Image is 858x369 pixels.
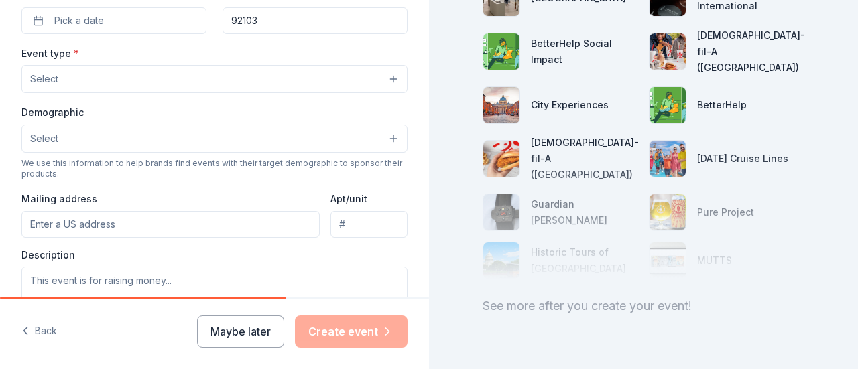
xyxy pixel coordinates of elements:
[330,211,408,238] input: #
[21,158,408,179] div: We use this information to help brands find events with their target demographic to sponsor their...
[697,27,805,76] div: [DEMOGRAPHIC_DATA]-fil-A ([GEOGRAPHIC_DATA])
[21,317,57,346] button: Back
[21,211,320,238] input: Enter a US address
[21,125,408,153] button: Select
[483,141,519,177] img: photo for Chick-fil-A (San Diego Sports Arena)
[21,7,206,34] button: Pick a date
[21,192,97,206] label: Mailing address
[223,7,408,34] input: 12345 (U.S. only)
[483,87,519,123] img: photo for City Experiences
[650,87,686,123] img: photo for BetterHelp
[483,295,804,317] div: See more after you create your event!
[531,35,638,68] div: BetterHelp Social Impact
[531,135,639,183] div: [DEMOGRAPHIC_DATA]-fil-A ([GEOGRAPHIC_DATA])
[21,248,75,262] label: Description
[330,192,367,206] label: Apt/unit
[30,71,58,87] span: Select
[54,13,104,29] span: Pick a date
[21,47,79,60] label: Event type
[697,97,747,113] div: BetterHelp
[483,33,519,70] img: photo for BetterHelp Social Impact
[650,141,686,177] img: photo for Carnival Cruise Lines
[30,131,58,147] span: Select
[650,33,686,70] img: photo for Chick-fil-A (San Diego Carmel Mountain)
[21,106,84,119] label: Demographic
[531,97,609,113] div: City Experiences
[21,65,408,93] button: Select
[197,315,284,348] button: Maybe later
